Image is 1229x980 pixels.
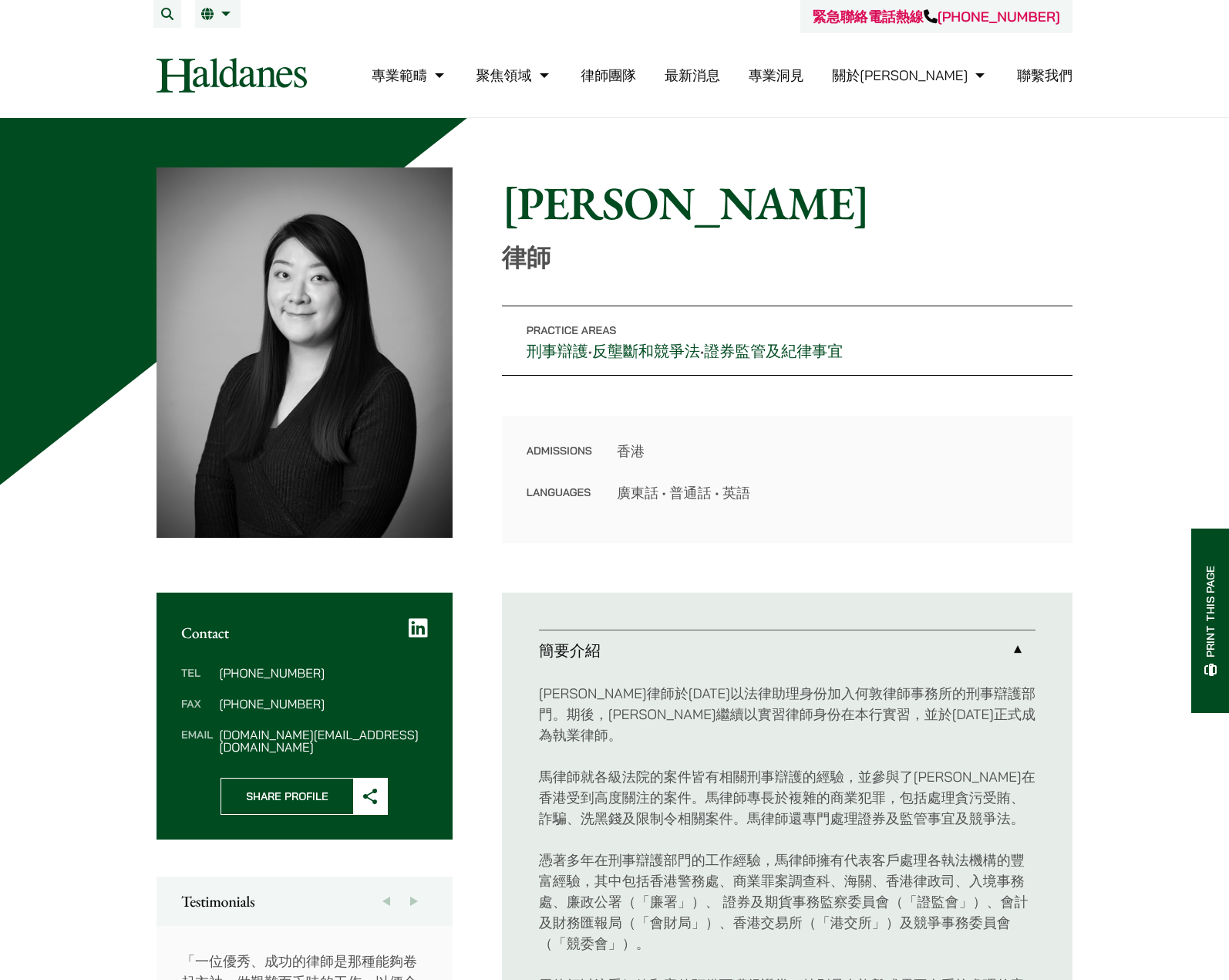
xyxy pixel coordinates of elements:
[527,323,617,337] span: Practice Areas
[181,892,428,911] h2: Testimonials
[372,66,448,84] a: 專業範疇
[592,341,700,361] a: 反壟斷和競爭法
[409,617,428,639] a: LinkedIn
[539,683,1035,745] p: [PERSON_NAME]律師於[DATE]以法律助理身份加入何敦律師事務所的刑事辯護部門。期後，[PERSON_NAME]繼續以實習律師身份在本行實習，並於[DATE]正式成為執業律師。
[527,482,592,503] dt: Languages
[157,58,307,93] img: Logo of Haldanes
[665,66,720,84] a: 最新消息
[181,728,213,753] dt: Email
[813,8,1060,25] a: 緊急聯絡電話熱線[PHONE_NUMBER]
[219,698,427,710] dd: [PHONE_NUMBER]
[527,441,592,482] dt: Admissions
[581,66,636,84] a: 律師團隊
[704,341,843,361] a: 證券監管及紀律事宜
[527,341,588,361] a: 刑事辯護
[502,243,1072,272] p: 律師
[181,667,213,698] dt: Tel
[219,728,427,753] dd: [DOMAIN_NAME][EMAIL_ADDRESS][DOMAIN_NAME]
[181,623,428,642] h2: Contact
[539,850,1035,954] p: 憑著多年在刑事辯護部門的工作經驗，馬律師擁有代表客戶處理各執法機構的豐富經驗，其中包括香港警務處、商業罪案調查科、海關、香港律政司、入境事務處、廉政公署（「廉署」）、 證券及期貨事務監察委員會（...
[617,441,1048,461] dd: 香港
[617,482,1048,503] dd: 廣東話 • 普通話 • 英語
[749,66,804,84] a: 專業洞見
[539,630,1035,671] a: 簡要介紹
[502,306,1072,376] p: • •
[502,175,1072,231] h1: [PERSON_NAME]
[539,766,1035,829] p: 馬律師就各級法院的案件皆有相關刑事辯護的經驗，並參與了[PERSON_NAME]在香港受到高度關注的案件。馬律師專長於複雜的商業犯罪，包括處理貪污受賄、詐騙、洗黑錢及限制令相關案件。馬律師還專門...
[476,66,553,84] a: 聚焦領域
[221,778,388,815] button: Share Profile
[181,698,213,728] dt: Fax
[832,66,988,84] a: 關於何敦
[221,779,353,814] span: Share Profile
[1017,66,1072,84] a: 聯繫我們
[372,877,400,926] button: Previous
[219,667,427,679] dd: [PHONE_NUMBER]
[400,877,428,926] button: Next
[201,8,234,20] a: 繁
